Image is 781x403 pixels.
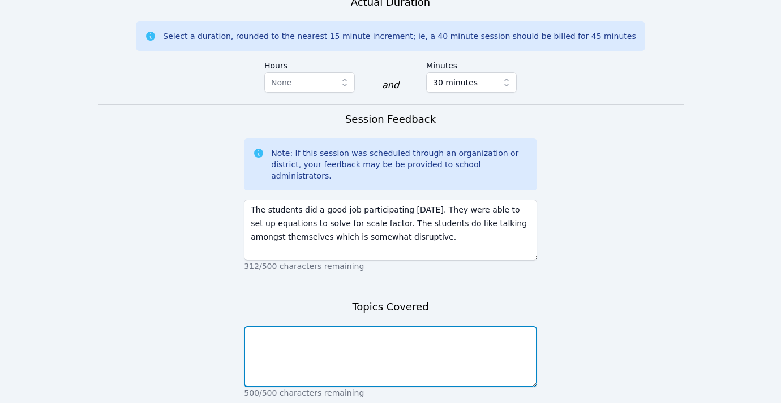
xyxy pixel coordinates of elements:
[264,55,355,72] label: Hours
[271,78,292,87] span: None
[244,387,537,398] p: 500/500 characters remaining
[264,72,355,93] button: None
[163,31,636,42] div: Select a duration, rounded to the nearest 15 minute increment; ie, a 40 minute session should be ...
[426,72,517,93] button: 30 minutes
[352,299,428,315] h3: Topics Covered
[345,111,436,127] h3: Session Feedback
[271,148,528,181] div: Note: If this session was scheduled through an organization or district, your feedback may be be ...
[244,200,537,261] textarea: The students did a good job participating [DATE]. They were able to set up equations to solve for...
[433,76,478,89] span: 30 minutes
[426,55,517,72] label: Minutes
[244,261,537,272] p: 312/500 characters remaining
[382,79,399,92] div: and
